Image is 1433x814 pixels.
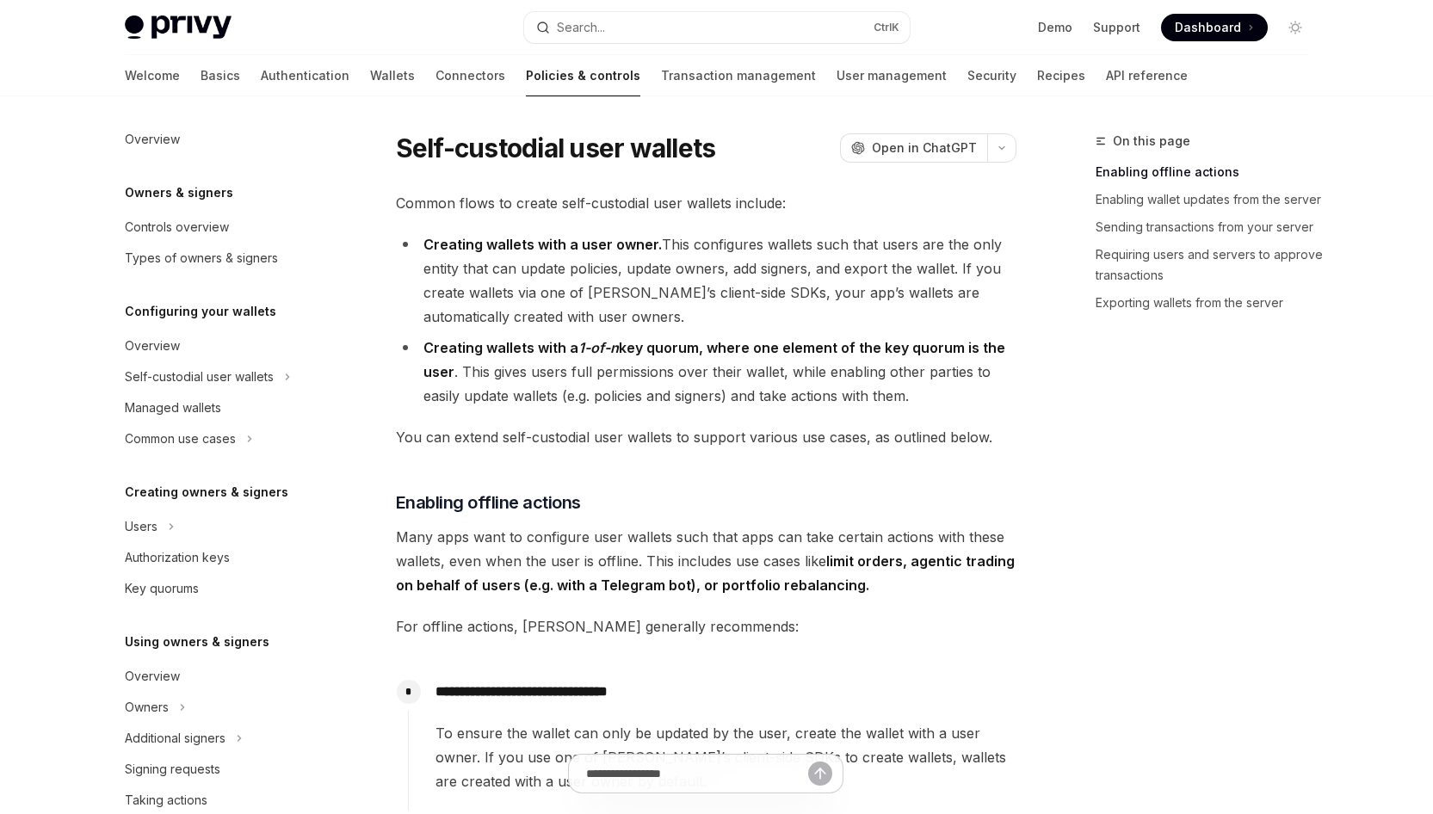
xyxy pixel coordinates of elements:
div: Overview [125,666,180,687]
a: Wallets [370,55,415,96]
h5: Owners & signers [125,182,233,203]
button: Toggle Owners section [111,692,331,723]
button: Toggle Users section [111,511,331,542]
a: Authentication [261,55,349,96]
img: light logo [125,15,232,40]
span: Enabling offline actions [396,490,581,515]
button: Send message [808,762,832,786]
button: Open in ChatGPT [840,133,987,163]
div: Users [125,516,158,537]
a: Requiring users and servers to approve transactions [1096,241,1323,289]
a: Transaction management [661,55,816,96]
input: Ask a question... [586,755,808,792]
a: Dashboard [1161,14,1268,41]
span: For offline actions, [PERSON_NAME] generally recommends: [396,614,1016,638]
a: Signing requests [111,754,331,785]
h5: Creating owners & signers [125,482,288,503]
a: Enabling offline actions [1096,158,1323,186]
li: This configures wallets such that users are the only entity that can update policies, update owne... [396,232,1016,329]
li: . This gives users full permissions over their wallet, while enabling other parties to easily upd... [396,336,1016,408]
span: Many apps want to configure user wallets such that apps can take certain actions with these walle... [396,525,1016,597]
span: Ctrl K [874,21,899,34]
div: Self-custodial user wallets [125,367,274,387]
div: Overview [125,336,180,356]
a: Key quorums [111,573,331,604]
a: Connectors [435,55,505,96]
a: Authorization keys [111,542,331,573]
a: Overview [111,330,331,361]
a: Security [967,55,1016,96]
a: Exporting wallets from the server [1096,289,1323,317]
a: Policies & controls [526,55,640,96]
div: Search... [557,17,605,38]
span: Dashboard [1175,19,1241,36]
button: Toggle Additional signers section [111,723,331,754]
div: Managed wallets [125,398,221,418]
h5: Using owners & signers [125,632,269,652]
a: Overview [111,661,331,692]
h5: Configuring your wallets [125,301,276,322]
a: Types of owners & signers [111,243,331,274]
a: User management [837,55,947,96]
button: Open search [524,12,910,43]
a: Support [1093,19,1140,36]
button: Toggle Common use cases section [111,423,331,454]
div: Authorization keys [125,547,230,568]
a: Recipes [1037,55,1085,96]
div: Overview [125,129,180,150]
strong: Creating wallets with a key quorum, where one element of the key quorum is the user [423,339,1005,380]
a: API reference [1106,55,1188,96]
h1: Self-custodial user wallets [396,133,716,163]
button: Toggle dark mode [1282,14,1309,41]
a: Basics [201,55,240,96]
span: On this page [1113,131,1190,151]
div: Signing requests [125,759,220,780]
span: To ensure the wallet can only be updated by the user, create the wallet with a user owner. If you... [435,721,1016,793]
a: Controls overview [111,212,331,243]
div: Common use cases [125,429,236,449]
div: Controls overview [125,217,229,237]
a: Enabling wallet updates from the server [1096,186,1323,213]
a: Demo [1038,19,1072,36]
div: Taking actions [125,790,207,811]
a: Sending transactions from your server [1096,213,1323,241]
a: Welcome [125,55,180,96]
em: 1-of-n [578,339,619,356]
div: Additional signers [125,728,225,749]
a: Overview [111,124,331,155]
span: You can extend self-custodial user wallets to support various use cases, as outlined below. [396,425,1016,449]
div: Owners [125,697,169,718]
div: Key quorums [125,578,199,599]
button: Toggle Self-custodial user wallets section [111,361,331,392]
a: Managed wallets [111,392,331,423]
span: Open in ChatGPT [872,139,977,157]
div: Types of owners & signers [125,248,278,268]
strong: Creating wallets with a user owner. [423,236,662,253]
span: Common flows to create self-custodial user wallets include: [396,191,1016,215]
